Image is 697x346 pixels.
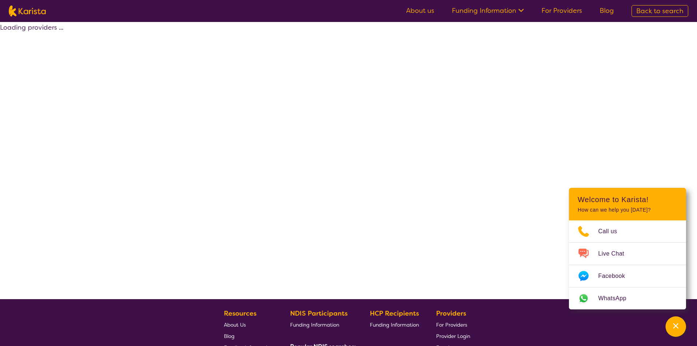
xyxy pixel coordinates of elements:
h2: Welcome to Karista! [578,195,677,204]
a: Funding Information [290,319,353,330]
a: About us [406,6,434,15]
a: Web link opens in a new tab. [569,287,686,309]
a: Back to search [632,5,688,17]
span: Facebook [598,271,634,282]
ul: Choose channel [569,220,686,309]
span: For Providers [436,321,467,328]
p: How can we help you [DATE]? [578,207,677,213]
a: Blog [224,330,273,342]
a: About Us [224,319,273,330]
b: Providers [436,309,466,318]
button: Channel Menu [666,316,686,337]
b: Resources [224,309,256,318]
a: Blog [600,6,614,15]
a: For Providers [542,6,582,15]
span: Live Chat [598,248,633,259]
span: Funding Information [290,321,339,328]
span: Call us [598,226,626,237]
span: Provider Login [436,333,470,339]
div: Channel Menu [569,188,686,309]
span: Funding Information [370,321,419,328]
span: WhatsApp [598,293,635,304]
a: For Providers [436,319,470,330]
a: Funding Information [370,319,419,330]
span: Back to search [636,7,683,15]
img: Karista logo [9,5,46,16]
span: About Us [224,321,246,328]
b: HCP Recipients [370,309,419,318]
span: Blog [224,333,235,339]
a: Provider Login [436,330,470,342]
b: NDIS Participants [290,309,348,318]
a: Funding Information [452,6,524,15]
